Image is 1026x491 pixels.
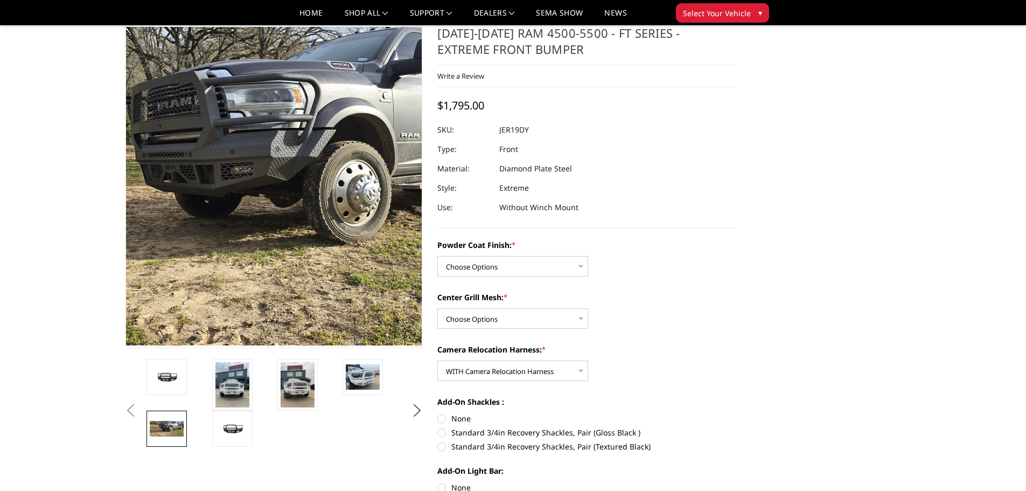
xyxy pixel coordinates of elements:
[499,140,518,159] dd: Front
[437,427,735,438] label: Standard 3/4in Recovery Shackles, Pair (Gloss Black )
[346,364,380,390] img: 2019-2025 Ram 4500-5500 - FT Series - Extreme Front Bumper
[683,8,751,19] span: Select Your Vehicle
[758,7,762,18] span: ▾
[437,198,491,217] dt: Use:
[437,71,484,81] a: Write a Review
[437,396,735,407] label: Add-On Shackles :
[437,178,491,198] dt: Style:
[299,9,323,25] a: Home
[437,25,735,65] h1: [DATE]-[DATE] Ram 4500-5500 - FT Series - Extreme Front Bumper
[499,120,529,140] dd: JER19DY
[215,362,249,407] img: 2019-2025 Ram 4500-5500 - FT Series - Extreme Front Bumper
[474,9,515,25] a: Dealers
[437,344,735,355] label: Camera Relocation Harness:
[676,3,769,23] button: Select Your Vehicle
[437,120,491,140] dt: SKU:
[409,403,425,419] button: Next
[123,403,139,419] button: Previous
[437,159,491,178] dt: Material:
[437,413,735,424] label: None
[604,9,626,25] a: News
[437,292,735,303] label: Center Grill Mesh:
[281,362,315,407] img: 2019-2025 Ram 4500-5500 - FT Series - Extreme Front Bumper
[972,439,1026,491] iframe: Chat Widget
[215,421,249,437] img: 2019-2025 Ram 4500-5500 - FT Series - Extreme Front Bumper
[499,198,578,217] dd: Without Winch Mount
[437,140,491,159] dt: Type:
[499,178,529,198] dd: Extreme
[125,25,423,348] a: 2019-2025 Ram 4500-5500 - FT Series - Extreme Front Bumper
[150,369,184,385] img: 2019-2025 Ram 4500-5500 - FT Series - Extreme Front Bumper
[410,9,452,25] a: Support
[345,9,388,25] a: shop all
[437,465,735,476] label: Add-On Light Bar:
[499,159,572,178] dd: Diamond Plate Steel
[437,239,735,251] label: Powder Coat Finish:
[536,9,583,25] a: SEMA Show
[437,98,484,113] span: $1,795.00
[437,441,735,452] label: Standard 3/4in Recovery Shackles, Pair (Textured Black)
[150,421,184,437] img: 2019-2025 Ram 4500-5500 - FT Series - Extreme Front Bumper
